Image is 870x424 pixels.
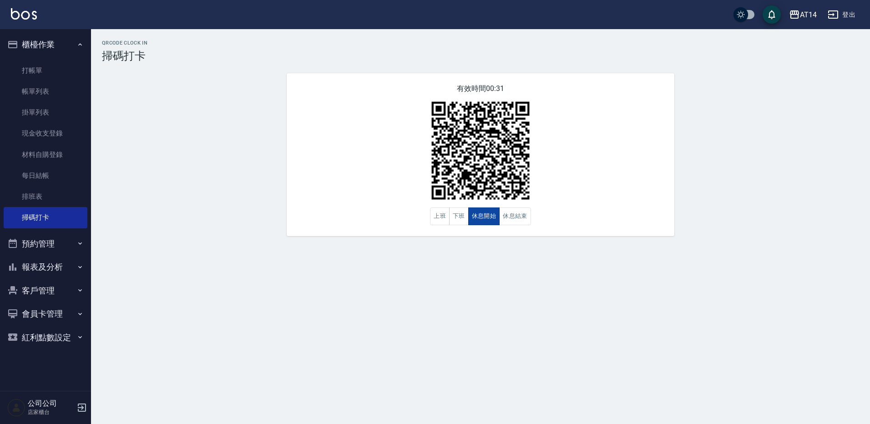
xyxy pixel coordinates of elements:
[4,232,87,256] button: 預約管理
[468,207,500,225] button: 休息開始
[287,73,674,236] div: 有效時間 00:31
[11,8,37,20] img: Logo
[499,207,531,225] button: 休息結束
[763,5,781,24] button: save
[28,408,74,416] p: 店家櫃台
[4,326,87,349] button: 紅利點數設定
[785,5,820,24] button: AT14
[4,81,87,102] a: 帳單列表
[824,6,859,23] button: 登出
[4,123,87,144] a: 現金收支登錄
[4,33,87,56] button: 櫃檯作業
[4,60,87,81] a: 打帳單
[4,102,87,123] a: 掛單列表
[800,9,817,20] div: AT14
[102,50,859,62] h3: 掃碼打卡
[4,255,87,279] button: 報表及分析
[4,302,87,326] button: 會員卡管理
[102,40,859,46] h2: QRcode Clock In
[449,207,469,225] button: 下班
[4,165,87,186] a: 每日結帳
[4,144,87,165] a: 材料自購登錄
[4,207,87,228] a: 掃碼打卡
[430,207,450,225] button: 上班
[4,186,87,207] a: 排班表
[7,399,25,417] img: Person
[28,399,74,408] h5: 公司公司
[4,279,87,303] button: 客戶管理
